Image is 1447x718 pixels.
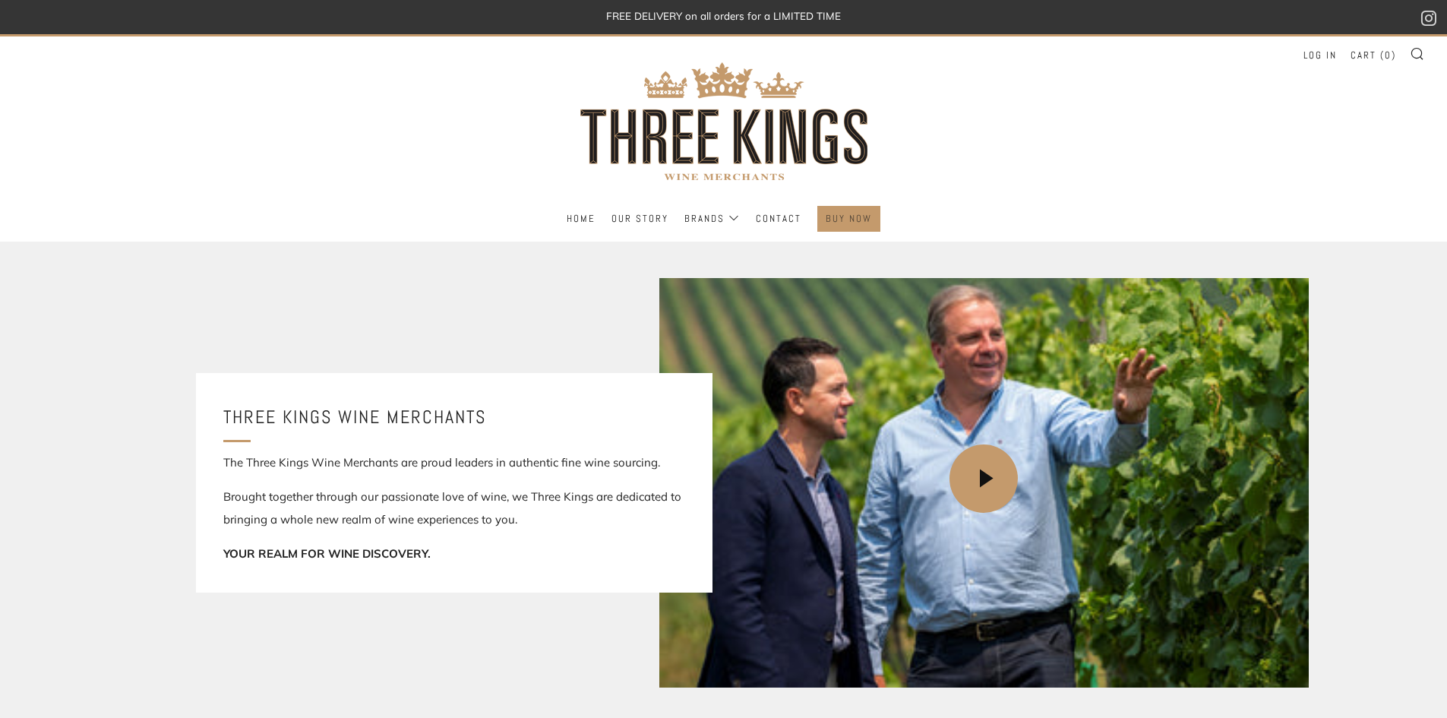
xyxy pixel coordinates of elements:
p: The Three Kings Wine Merchants are proud leaders in authentic fine wine sourcing. [223,451,685,474]
a: Log in [1303,43,1337,68]
img: Australian Wines Shop Online [659,278,1309,688]
span: 0 [1385,49,1392,62]
strong: YOUR REALM FOR WINE DISCOVERY. [223,546,431,561]
img: three kings wine merchants [572,36,876,206]
a: Brands [684,207,740,231]
a: Home [567,207,596,231]
h3: Three Kings Wine Merchants [223,400,685,433]
a: BUY NOW [826,207,872,231]
a: Contact [756,207,801,231]
p: Brought together through our passionate love of wine, we Three Kings are dedicated to bringing a ... [223,486,685,531]
a: Our Story [611,207,668,231]
a: Cart (0) [1351,43,1396,68]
